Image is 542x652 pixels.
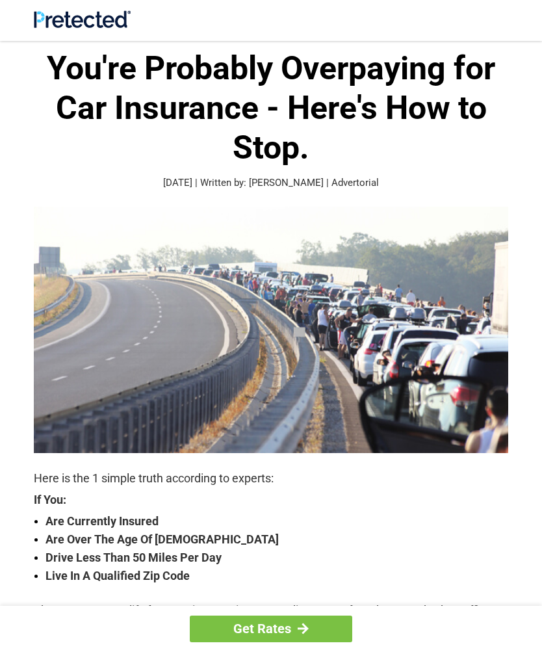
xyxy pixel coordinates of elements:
[34,176,508,190] p: [DATE] | Written by: [PERSON_NAME] | Advertorial
[34,494,508,506] strong: If You:
[34,49,508,168] h1: You're Probably Overpaying for Car Insurance - Here's How to Stop.
[34,10,131,28] img: Site Logo
[45,530,508,549] strong: Are Over The Age Of [DEMOGRAPHIC_DATA]
[45,567,508,585] strong: Live In A Qualified Zip Code
[45,549,508,567] strong: Drive Less Than 50 Miles Per Day
[34,18,131,31] a: Site Logo
[45,512,508,530] strong: Are Currently Insured
[190,616,352,642] a: Get Rates
[34,469,508,488] p: Here is the 1 simple truth according to experts:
